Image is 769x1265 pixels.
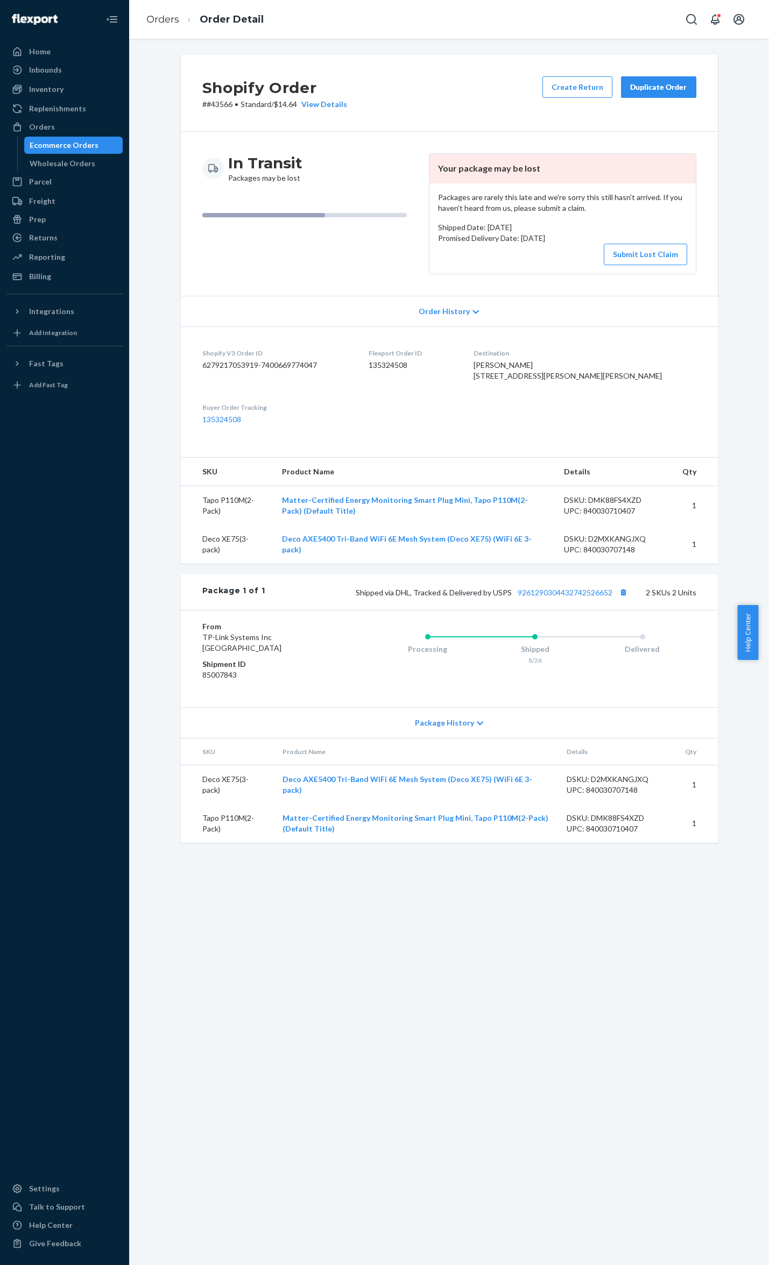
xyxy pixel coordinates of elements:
button: Copy tracking number [617,585,631,599]
p: Packages are rarely this late and we're sorry this still hasn't arrived. If you haven't heard fro... [438,192,687,214]
th: Qty [676,738,717,765]
th: Details [555,458,674,486]
div: Wholesale Orders [30,158,95,169]
div: Ecommerce Orders [30,140,98,151]
dt: Flexport Order ID [369,349,456,358]
div: DSKU: DMK88FS4XZD [567,813,668,823]
td: Deco XE75(3-pack) [181,525,273,564]
td: 1 [676,765,717,805]
ol: breadcrumbs [138,4,272,35]
td: 1 [676,804,717,843]
button: Open account menu [728,9,750,30]
a: Prep [6,211,123,228]
a: 135324508 [202,415,241,424]
div: Parcel [29,176,52,187]
span: Package History [415,717,474,728]
div: Packages may be lost [228,153,302,183]
a: Orders [6,118,123,136]
div: Home [29,46,51,57]
th: SKU [181,738,274,765]
a: Matter-Certified Energy Monitoring Smart Plug Mini, Tapo P110M(2-Pack) (Default Title) [282,495,528,515]
h3: In Transit [228,153,302,173]
a: Ecommerce Orders [24,137,123,154]
div: Add Integration [29,328,77,337]
dt: Shopify V3 Order ID [202,349,351,358]
button: Fast Tags [6,355,123,372]
button: Create Return [542,76,612,98]
a: Parcel [6,173,123,190]
div: Reporting [29,252,65,262]
button: Close Navigation [101,9,123,30]
div: Inventory [29,84,64,95]
dd: 6279217053919-7400669774047 [202,360,351,371]
a: Deco AXE5400 Tri-Band WiFi 6E Mesh System (Deco XE75) (WiFi 6E 3-pack) [283,774,532,794]
th: Qty [673,458,717,486]
span: Standard [241,100,271,109]
div: 2 SKUs 2 Units [265,585,696,599]
div: DSKU: D2MXKANGJXQ [564,534,665,544]
button: View Details [297,99,347,110]
td: 1 [673,486,717,525]
a: Replenishments [6,100,123,117]
div: Shipped [481,644,589,655]
dt: Destination [474,349,696,358]
button: Help Center [737,605,758,660]
button: Duplicate Order [621,76,696,98]
div: Freight [29,196,55,207]
img: Flexport logo [12,14,58,25]
div: Processing [374,644,482,655]
div: UPC: 840030707148 [567,785,668,795]
span: TP-Link Systems Inc [GEOGRAPHIC_DATA] [202,632,281,652]
dd: 85007843 [202,670,331,680]
a: Matter-Certified Energy Monitoring Smart Plug Mini, Tapo P110M(2-Pack) (Default Title) [283,813,548,833]
div: UPC: 840030710407 [567,823,668,834]
dd: 135324508 [369,360,456,371]
div: Fast Tags [29,358,64,369]
div: Settings [29,1183,60,1194]
td: Deco XE75(3-pack) [181,765,274,805]
a: Wholesale Orders [24,155,123,172]
th: Details [558,738,676,765]
div: Talk to Support [29,1202,85,1212]
p: # #43566 / $14.64 [202,99,347,110]
div: DSKU: D2MXKANGJXQ [567,774,668,785]
div: UPC: 840030710407 [564,506,665,516]
h2: Shopify Order [202,76,347,99]
a: Add Integration [6,324,123,342]
td: Tapo P110M(2-Pack) [181,804,274,843]
a: Help Center [6,1217,123,1234]
button: Give Feedback [6,1235,123,1252]
dt: From [202,621,331,632]
a: Inbounds [6,61,123,79]
th: Product Name [273,458,555,486]
p: Promised Delivery Date: [DATE] [438,233,687,244]
span: Shipped via DHL, Tracked & Delivered by USPS [356,588,631,597]
a: Add Fast Tag [6,376,123,394]
div: Package 1 of 1 [202,585,265,599]
a: Settings [6,1180,123,1197]
div: Duplicate Order [630,82,687,93]
span: Order History [419,306,470,317]
td: Tapo P110M(2-Pack) [181,486,273,525]
div: Orders [29,122,55,132]
div: DSKU: DMK88FS4XZD [564,495,665,506]
div: UPC: 840030707148 [564,544,665,555]
a: Returns [6,229,123,246]
div: Prep [29,214,46,225]
a: Billing [6,268,123,285]
th: SKU [181,458,273,486]
a: Freight [6,193,123,210]
button: Integrations [6,303,123,320]
div: Delivered [589,644,696,655]
a: Deco AXE5400 Tri-Band WiFi 6E Mesh System (Deco XE75) (WiFi 6E 3-pack) [282,534,532,554]
div: Add Fast Tag [29,380,68,389]
div: Give Feedback [29,1238,81,1249]
span: • [235,100,238,109]
a: Talk to Support [6,1198,123,1216]
td: 1 [673,525,717,564]
div: Billing [29,271,51,282]
div: Replenishments [29,103,86,114]
a: Home [6,43,123,60]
